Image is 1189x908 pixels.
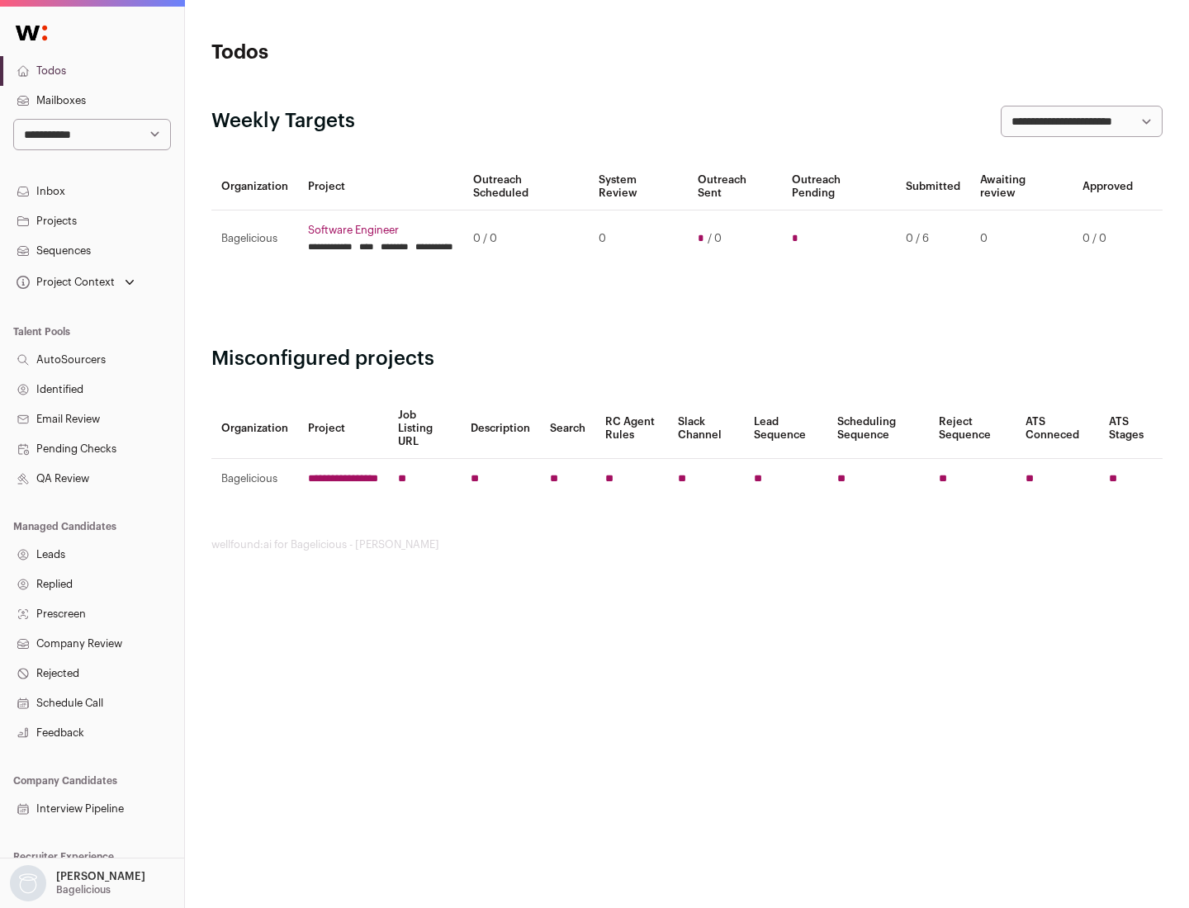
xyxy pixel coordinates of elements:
th: Outreach Sent [688,163,783,210]
th: Organization [211,163,298,210]
th: Slack Channel [668,399,744,459]
th: Outreach Scheduled [463,163,589,210]
th: System Review [589,163,687,210]
button: Open dropdown [7,865,149,901]
th: RC Agent Rules [595,399,667,459]
th: Reject Sequence [929,399,1016,459]
th: Outreach Pending [782,163,895,210]
th: ATS Stages [1099,399,1163,459]
th: Organization [211,399,298,459]
td: 0 [589,210,687,267]
h2: Weekly Targets [211,108,355,135]
th: Search [540,399,595,459]
div: Project Context [13,276,115,289]
h2: Misconfigured projects [211,346,1163,372]
footer: wellfound:ai for Bagelicious - [PERSON_NAME] [211,538,1163,551]
th: Lead Sequence [744,399,827,459]
span: / 0 [708,232,722,245]
button: Open dropdown [13,271,138,294]
th: Project [298,399,388,459]
p: [PERSON_NAME] [56,870,145,883]
td: 0 / 0 [1073,210,1143,267]
img: Wellfound [7,17,56,50]
th: Job Listing URL [388,399,461,459]
img: nopic.png [10,865,46,901]
td: 0 [970,210,1073,267]
p: Bagelicious [56,883,111,896]
th: Description [461,399,540,459]
td: Bagelicious [211,459,298,499]
th: ATS Conneced [1016,399,1098,459]
th: Approved [1073,163,1143,210]
td: Bagelicious [211,210,298,267]
td: 0 / 0 [463,210,589,267]
th: Scheduling Sequence [827,399,929,459]
th: Awaiting review [970,163,1073,210]
th: Submitted [896,163,970,210]
h1: Todos [211,40,528,66]
a: Software Engineer [308,224,453,237]
th: Project [298,163,463,210]
td: 0 / 6 [896,210,970,267]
